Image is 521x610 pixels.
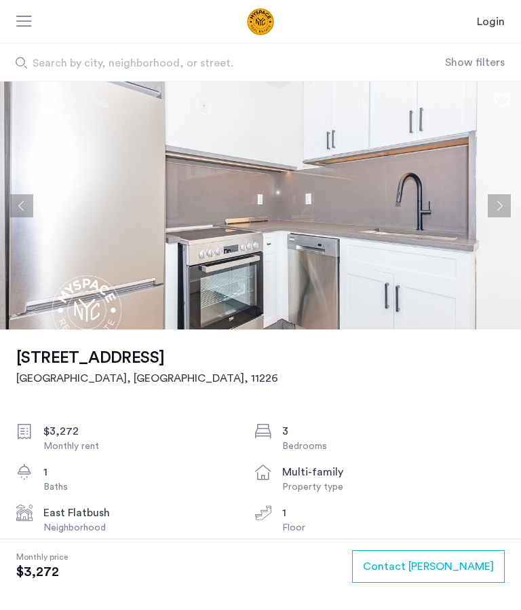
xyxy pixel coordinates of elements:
[488,194,511,217] button: Next apartment
[282,423,483,439] div: 3
[43,505,244,521] div: East Flatbush
[10,194,33,217] button: Previous apartment
[282,521,483,535] div: Floor
[16,550,68,564] span: Monthly price
[445,54,505,71] button: Show or hide filters
[363,558,494,575] span: Contact [PERSON_NAME]
[43,480,244,494] div: Baths
[282,480,483,494] div: Property type
[282,464,483,480] div: multi-family
[43,439,244,453] div: Monthly rent
[43,423,244,439] div: $3,272
[16,346,278,370] h1: [STREET_ADDRESS]
[16,564,68,580] span: $3,272
[43,521,244,535] div: Neighborhood
[16,370,278,387] h2: [GEOGRAPHIC_DATA], [GEOGRAPHIC_DATA] , 11226
[16,346,278,387] a: [STREET_ADDRESS][GEOGRAPHIC_DATA], [GEOGRAPHIC_DATA], 11226
[194,8,327,35] a: Cazamio Logo
[352,550,505,583] button: button
[33,55,389,71] span: Search by city, neighborhood, or street.
[43,464,244,480] div: 1
[477,14,505,30] a: Login
[282,505,483,521] div: 1
[282,439,483,453] div: Bedrooms
[194,8,327,35] img: logo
